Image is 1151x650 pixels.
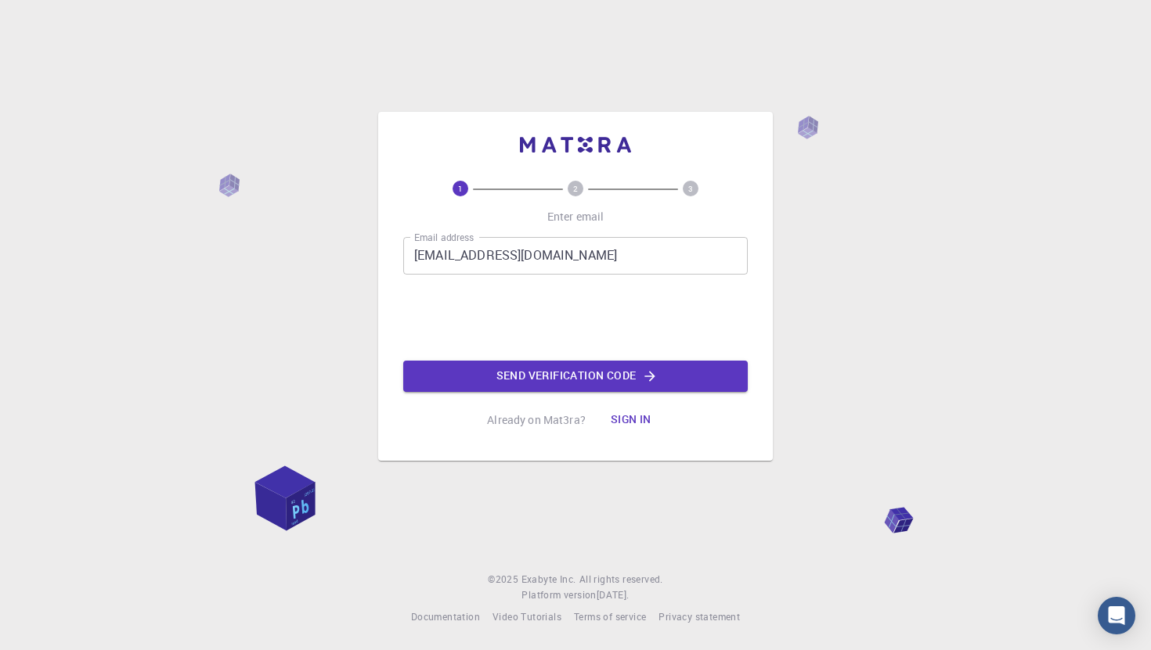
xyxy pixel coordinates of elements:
[573,183,578,194] text: 2
[493,610,561,623] span: Video Tutorials
[597,588,630,601] span: [DATE] .
[456,287,695,348] iframe: reCAPTCHA
[597,587,630,603] a: [DATE].
[493,609,561,625] a: Video Tutorials
[574,609,646,625] a: Terms of service
[547,209,604,224] p: Enter email
[658,609,740,625] a: Privacy statement
[658,610,740,623] span: Privacy statement
[1098,597,1135,634] div: Open Intercom Messenger
[521,587,596,603] span: Platform version
[521,572,576,587] a: Exabyte Inc.
[403,361,748,392] button: Send verification code
[688,183,693,194] text: 3
[458,183,463,194] text: 1
[579,572,663,587] span: All rights reserved.
[488,572,521,587] span: © 2025
[487,412,586,428] p: Already on Mat3ra?
[574,610,646,623] span: Terms of service
[521,573,576,585] span: Exabyte Inc.
[411,609,480,625] a: Documentation
[411,610,480,623] span: Documentation
[598,404,664,436] button: Sign in
[414,231,474,244] label: Email address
